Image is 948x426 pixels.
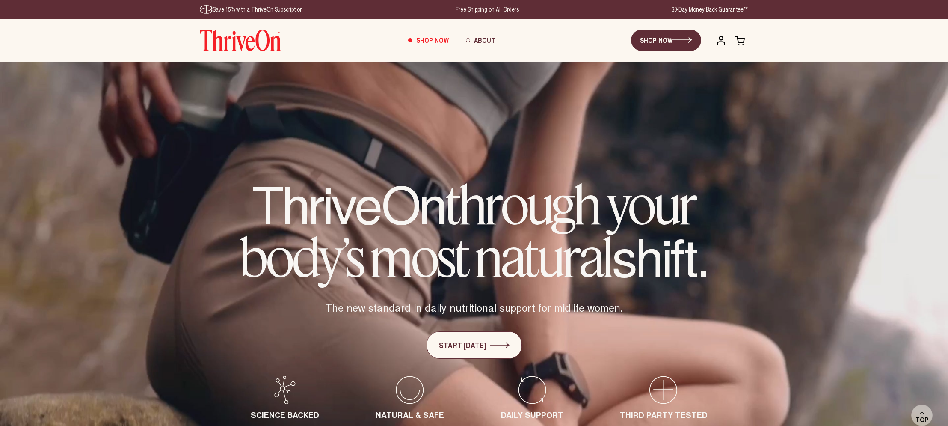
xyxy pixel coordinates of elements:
[217,177,731,283] h1: ThriveOn shift.
[474,35,495,45] span: About
[325,300,623,315] span: The new standard in daily nutritional support for midlife women.
[376,409,444,420] span: NATURAL & SAFE
[457,29,504,52] a: About
[456,5,519,14] p: Free Shipping on All Orders
[672,5,748,14] p: 30-Day Money Back Guarantee**
[427,331,522,359] a: START [DATE]
[240,173,696,290] em: through your body’s most natural
[631,30,701,51] a: SHOP NOW
[915,416,928,424] span: Top
[251,409,319,420] span: SCIENCE BACKED
[200,5,303,14] p: Save 15% with a ThriveOn Subscription
[620,409,708,420] span: THIRD PARTY TESTED
[400,29,457,52] a: Shop Now
[501,409,563,420] span: DAILY SUPPORT
[416,35,449,45] span: Shop Now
